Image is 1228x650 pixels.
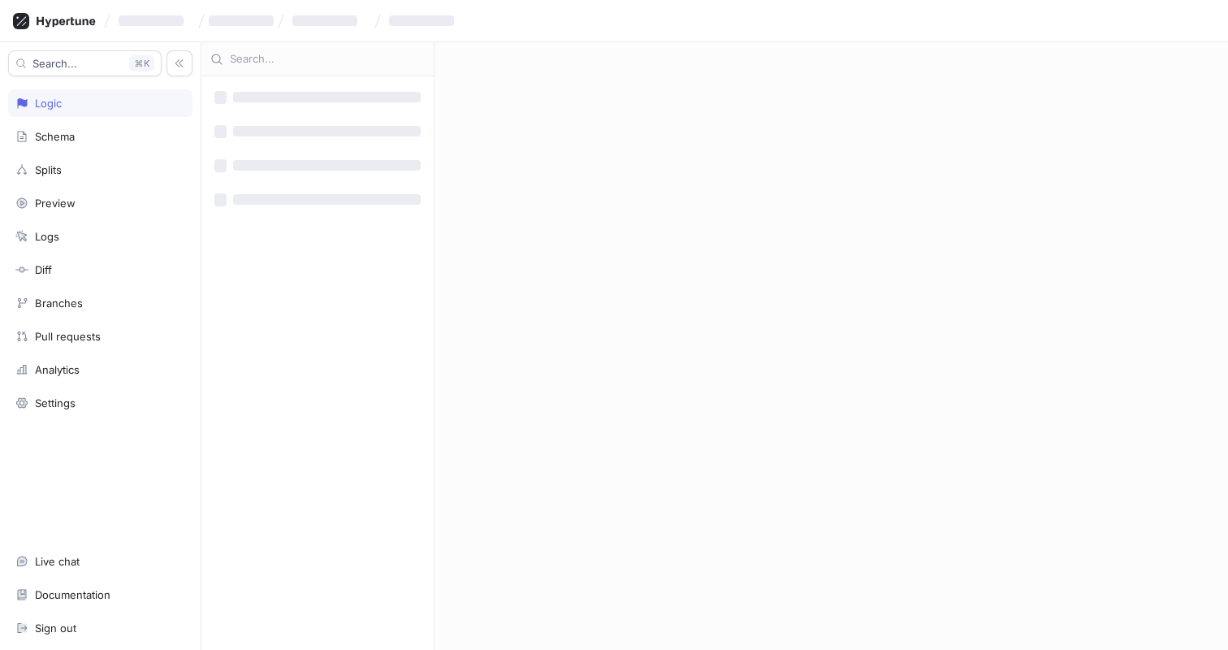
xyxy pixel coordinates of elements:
button: ‌ [286,7,370,34]
div: Sign out [35,622,76,635]
div: Live chat [35,555,80,568]
div: Logic [35,97,62,110]
button: ‌ [112,7,197,34]
span: ‌ [233,92,421,102]
button: ‌ [383,7,467,34]
span: ‌ [214,159,227,172]
input: Search... [230,51,425,67]
span: ‌ [214,193,227,206]
span: ‌ [233,194,421,205]
a: Documentation [8,581,192,609]
div: Documentation [35,588,110,601]
div: K [129,55,154,71]
span: ‌ [119,15,184,26]
span: ‌ [233,126,421,136]
div: Analytics [35,363,80,376]
div: Branches [35,297,83,310]
span: ‌ [233,160,421,171]
span: Search... [32,58,77,68]
div: Splits [35,163,62,176]
div: Settings [35,396,76,409]
div: Pull requests [35,330,101,343]
span: ‌ [214,125,227,138]
span: ‌ [292,15,357,26]
div: Schema [35,130,75,143]
span: ‌ [389,15,454,26]
div: Logs [35,230,59,243]
div: Preview [35,197,76,210]
div: Diff [35,263,52,276]
span: ‌ [214,91,227,104]
span: ‌ [209,15,274,26]
button: Search...K [8,50,162,76]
